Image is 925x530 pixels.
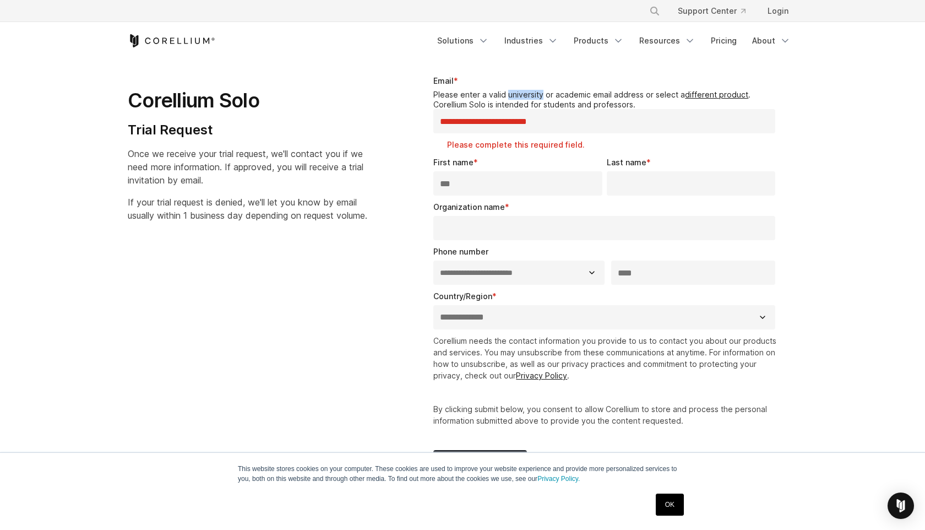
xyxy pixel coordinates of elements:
[433,202,505,212] span: Organization name
[433,76,454,85] span: Email
[656,494,684,516] a: OK
[498,31,565,51] a: Industries
[128,88,367,113] h1: Corellium Solo
[433,335,780,381] p: Corellium needs the contact information you provide to us to contact you about our products and s...
[645,1,665,21] button: Search
[238,464,687,484] p: This website stores cookies on your computer. These cookies are used to improve your website expe...
[128,122,367,138] h4: Trial Request
[128,148,363,186] span: Once we receive your trial request, we'll contact you if we need more information. If approved, y...
[704,31,743,51] a: Pricing
[567,31,630,51] a: Products
[685,90,748,99] a: different product
[888,493,914,519] div: Open Intercom Messenger
[128,197,367,221] span: If your trial request is denied, we'll let you know by email usually within 1 business day depend...
[433,291,492,301] span: Country/Region
[431,31,797,51] div: Navigation Menu
[607,158,646,167] span: Last name
[537,475,580,483] a: Privacy Policy.
[447,139,780,150] label: Please complete this required field.
[636,1,797,21] div: Navigation Menu
[669,1,754,21] a: Support Center
[128,34,215,47] a: Corellium Home
[431,31,496,51] a: Solutions
[759,1,797,21] a: Login
[633,31,702,51] a: Resources
[746,31,797,51] a: About
[433,90,780,109] legend: Please enter a valid university or academic email address or select a . Corellium Solo is intende...
[516,371,567,380] a: Privacy Policy
[433,247,488,256] span: Phone number
[433,403,780,426] p: By clicking submit below, you consent to allow Corellium to store and process the personal inform...
[433,158,474,167] span: First name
